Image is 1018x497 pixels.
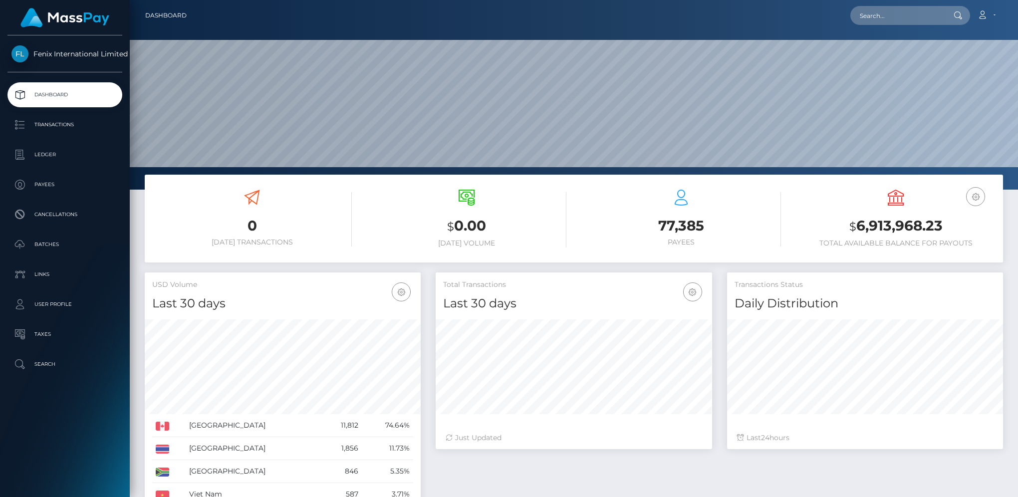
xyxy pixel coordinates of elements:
a: User Profile [7,292,122,317]
h4: Daily Distribution [735,295,996,312]
a: Cancellations [7,202,122,227]
h3: 6,913,968.23 [796,216,996,237]
td: [GEOGRAPHIC_DATA] [186,460,322,483]
p: Transactions [11,117,118,132]
a: Search [7,352,122,377]
td: 1,856 [322,437,362,460]
div: Just Updated [446,433,702,443]
h5: USD Volume [152,280,413,290]
img: TH.png [156,445,169,454]
img: CA.png [156,422,169,431]
a: Batches [7,232,122,257]
h5: Total Transactions [443,280,704,290]
h4: Last 30 days [443,295,704,312]
td: 11,812 [322,414,362,437]
a: Payees [7,172,122,197]
a: Transactions [7,112,122,137]
small: $ [447,220,454,234]
td: 11.73% [362,437,413,460]
p: Cancellations [11,207,118,222]
p: User Profile [11,297,118,312]
h6: [DATE] Transactions [152,238,352,247]
div: Last hours [737,433,993,443]
a: Taxes [7,322,122,347]
h3: 0 [152,216,352,236]
p: Payees [11,177,118,192]
p: Links [11,267,118,282]
a: Ledger [7,142,122,167]
p: Search [11,357,118,372]
p: Dashboard [11,87,118,102]
h6: Total Available Balance for Payouts [796,239,996,248]
h3: 77,385 [581,216,781,236]
small: $ [849,220,856,234]
p: Batches [11,237,118,252]
a: Dashboard [145,5,187,26]
td: [GEOGRAPHIC_DATA] [186,414,322,437]
h6: Payees [581,238,781,247]
h5: Transactions Status [735,280,996,290]
img: ZA.png [156,468,169,477]
td: [GEOGRAPHIC_DATA] [186,437,322,460]
input: Search... [850,6,944,25]
h6: [DATE] Volume [367,239,566,248]
img: MassPay Logo [20,8,109,27]
span: Fenix International Limited [7,49,122,58]
p: Ledger [11,147,118,162]
h3: 0.00 [367,216,566,237]
img: Fenix International Limited [11,45,28,62]
p: Taxes [11,327,118,342]
td: 846 [322,460,362,483]
a: Dashboard [7,82,122,107]
h4: Last 30 days [152,295,413,312]
a: Links [7,262,122,287]
span: 24 [761,433,769,442]
td: 5.35% [362,460,413,483]
td: 74.64% [362,414,413,437]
